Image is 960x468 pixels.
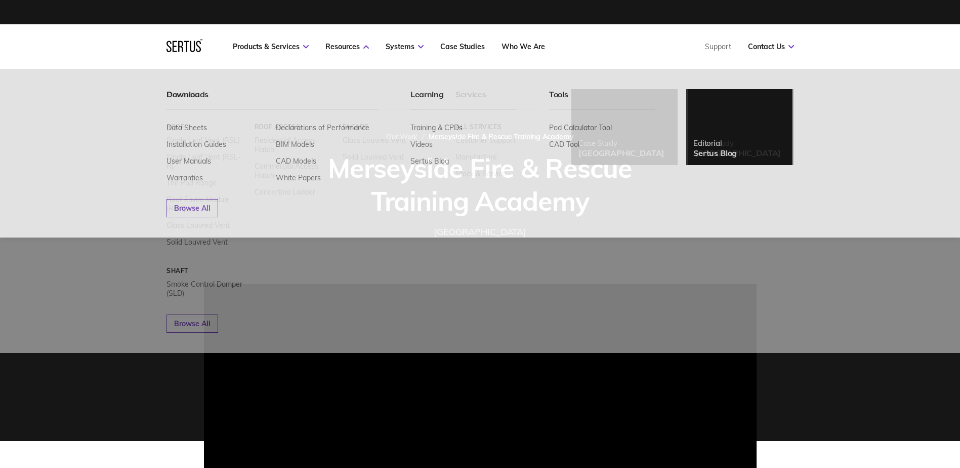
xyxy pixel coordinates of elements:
[549,140,579,149] a: CAD Tool
[166,280,247,298] a: Smoke Control Damper (SLD)
[166,267,247,275] a: Shaft
[166,173,203,182] a: Warranties
[410,123,463,132] a: Training & CPDs
[693,138,737,148] div: Editorial
[166,140,226,149] a: Installation Guides
[233,42,309,51] a: Products & Services
[549,123,612,132] a: Pod Calculator Tool
[276,140,314,149] a: BIM Models
[166,238,228,247] a: Solid Louvred Vent
[410,140,433,149] a: Videos
[705,42,731,51] a: Support
[166,315,218,333] a: Browse All
[276,157,316,166] a: CAD Models
[748,42,794,51] a: Contact Us
[693,148,737,158] div: Sertus Blog
[686,89,792,165] a: EditorialSertus Blog
[166,89,378,110] div: Downloads
[166,123,207,132] a: Data Sheets
[276,123,369,132] a: Declarations of Performance
[502,42,545,51] a: Who We Are
[166,199,218,217] a: Browse All
[410,89,516,110] div: Learning
[166,157,211,166] a: User Manuals
[440,42,485,51] a: Case Studies
[410,157,449,166] a: Sertus Blog
[276,173,321,182] a: White Papers
[325,42,369,51] a: Resources
[549,89,655,110] div: Tools
[386,42,424,51] a: Systems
